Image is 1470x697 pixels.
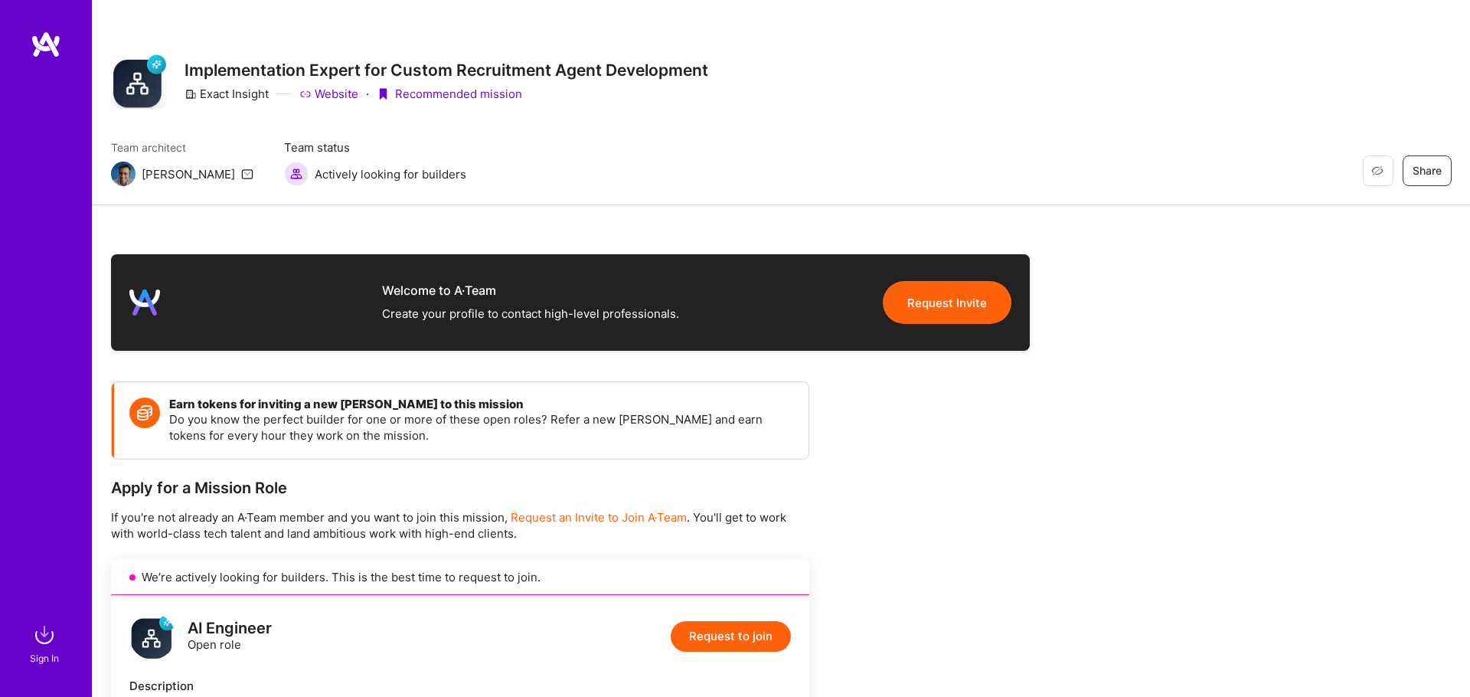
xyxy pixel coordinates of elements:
[366,86,369,102] div: ·
[29,620,60,650] img: sign in
[169,398,793,411] h4: Earn tokens for inviting a new [PERSON_NAME] to this mission
[377,86,522,102] div: Recommended mission
[129,614,175,659] img: logo
[129,398,160,428] img: Token icon
[142,166,235,182] div: [PERSON_NAME]
[241,168,253,180] i: icon Mail
[111,139,253,155] span: Team architect
[1403,155,1452,186] button: Share
[129,678,791,694] div: Description
[185,86,269,102] div: Exact Insight
[30,650,59,666] div: Sign In
[284,139,466,155] span: Team status
[111,560,809,595] div: We’re actively looking for builders. This is the best time to request to join.
[1371,165,1383,177] i: icon EyeClosed
[111,54,166,109] img: Company Logo
[382,282,679,299] div: Welcome to A·Team
[31,31,61,58] img: logo
[188,620,272,653] div: Open role
[299,86,358,102] a: Website
[185,88,197,100] i: icon CompanyGray
[671,621,791,652] button: Request to join
[188,620,272,636] div: AI Engineer
[511,510,687,525] span: Request an Invite to Join A·Team
[111,162,136,186] img: Team Architect
[111,478,809,498] div: Apply for a Mission Role
[883,281,1011,324] button: Request Invite
[1413,163,1442,178] span: Share
[315,166,466,182] span: Actively looking for builders
[284,162,309,186] img: Actively looking for builders
[185,61,708,80] h3: Implementation Expert for Custom Recruitment Agent Development
[169,411,793,443] p: Do you know the perfect builder for one or more of these open roles? Refer a new [PERSON_NAME] an...
[111,509,809,542] p: If you're not already an A·Team member and you want to join this mission, . You'll get to work wi...
[377,88,389,100] i: icon PurpleRibbon
[129,287,160,318] img: logo
[382,305,679,323] div: Create your profile to contact high-level professionals.
[32,620,60,666] a: sign inSign In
